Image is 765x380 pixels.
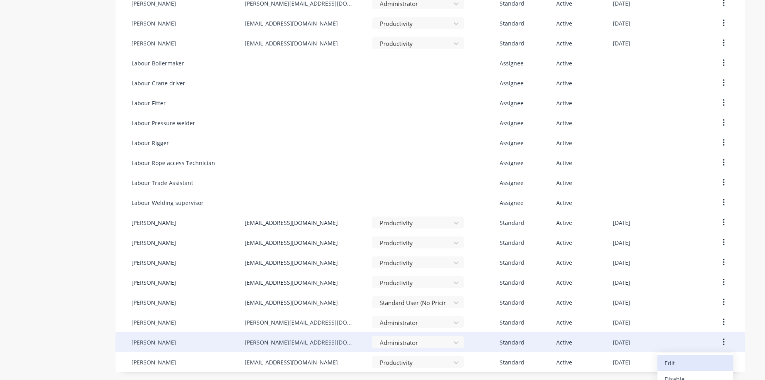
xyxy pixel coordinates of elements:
[131,358,176,366] div: [PERSON_NAME]
[613,358,630,366] div: [DATE]
[500,79,524,87] div: Assignee
[500,278,524,287] div: Standard
[500,59,524,67] div: Assignee
[613,39,630,47] div: [DATE]
[131,99,166,107] div: Labour Fitter
[131,258,176,267] div: [PERSON_NAME]
[556,19,572,28] div: Active
[245,258,338,267] div: [EMAIL_ADDRESS][DOMAIN_NAME]
[500,119,524,127] div: Assignee
[613,19,630,28] div: [DATE]
[131,298,176,307] div: [PERSON_NAME]
[245,318,356,327] div: [PERSON_NAME][EMAIL_ADDRESS][DOMAIN_NAME]
[613,298,630,307] div: [DATE]
[131,219,176,227] div: [PERSON_NAME]
[500,338,524,347] div: Standard
[556,79,572,87] div: Active
[500,219,524,227] div: Standard
[500,19,524,28] div: Standard
[556,159,572,167] div: Active
[500,39,524,47] div: Standard
[556,298,572,307] div: Active
[613,278,630,287] div: [DATE]
[556,358,572,366] div: Active
[500,238,524,247] div: Standard
[245,358,338,366] div: [EMAIL_ADDRESS][DOMAIN_NAME]
[245,19,338,28] div: [EMAIL_ADDRESS][DOMAIN_NAME]
[556,119,572,127] div: Active
[556,59,572,67] div: Active
[500,99,524,107] div: Assignee
[500,179,524,187] div: Assignee
[131,139,169,147] div: Labour Rigger
[556,338,572,347] div: Active
[131,79,185,87] div: Labour Crane driver
[131,238,176,247] div: [PERSON_NAME]
[556,258,572,267] div: Active
[556,139,572,147] div: Active
[131,19,176,28] div: [PERSON_NAME]
[131,338,176,347] div: [PERSON_NAME]
[613,238,630,247] div: [DATE]
[500,358,524,366] div: Standard
[500,298,524,307] div: Standard
[500,199,524,207] div: Assignee
[556,318,572,327] div: Active
[500,318,524,327] div: Standard
[131,318,176,327] div: [PERSON_NAME]
[556,278,572,287] div: Active
[613,258,630,267] div: [DATE]
[131,119,195,127] div: Labour Pressure welder
[613,219,630,227] div: [DATE]
[131,179,193,187] div: Labour Trade Assistant
[131,199,204,207] div: Labour Welding supervisor
[245,298,338,307] div: [EMAIL_ADDRESS][DOMAIN_NAME]
[131,278,176,287] div: [PERSON_NAME]
[245,238,338,247] div: [EMAIL_ADDRESS][DOMAIN_NAME]
[500,139,524,147] div: Assignee
[245,338,356,347] div: [PERSON_NAME][EMAIL_ADDRESS][DOMAIN_NAME]
[613,318,630,327] div: [DATE]
[131,39,176,47] div: [PERSON_NAME]
[556,179,572,187] div: Active
[556,238,572,247] div: Active
[500,258,524,267] div: Standard
[556,199,572,207] div: Active
[556,39,572,47] div: Active
[245,278,338,287] div: [EMAIL_ADDRESS][DOMAIN_NAME]
[500,159,524,167] div: Assignee
[613,338,630,347] div: [DATE]
[131,159,215,167] div: Labour Rope access Technician
[245,39,338,47] div: [EMAIL_ADDRESS][DOMAIN_NAME]
[556,99,572,107] div: Active
[556,219,572,227] div: Active
[245,219,338,227] div: [EMAIL_ADDRESS][DOMAIN_NAME]
[665,357,726,369] div: Edit
[131,59,184,67] div: Labour Boilermaker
